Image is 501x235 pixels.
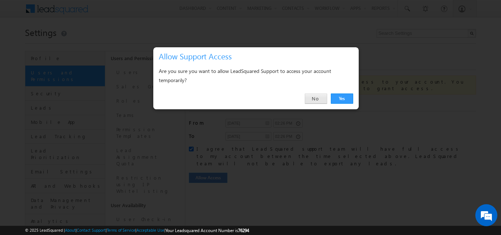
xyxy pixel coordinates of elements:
a: No [305,93,327,104]
a: Terms of Service [107,228,135,232]
a: Contact Support [77,228,106,232]
a: About [65,228,76,232]
span: 76294 [238,228,249,233]
span: © 2025 LeadSquared | | | | | [25,227,249,234]
a: Acceptable Use [136,228,164,232]
div: Are you sure you want to allow LeadSquared Support to access your account temporarily? [159,66,353,85]
h3: Allow Support Access [159,50,356,63]
span: Your Leadsquared Account Number is [165,228,249,233]
a: Yes [331,93,353,104]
